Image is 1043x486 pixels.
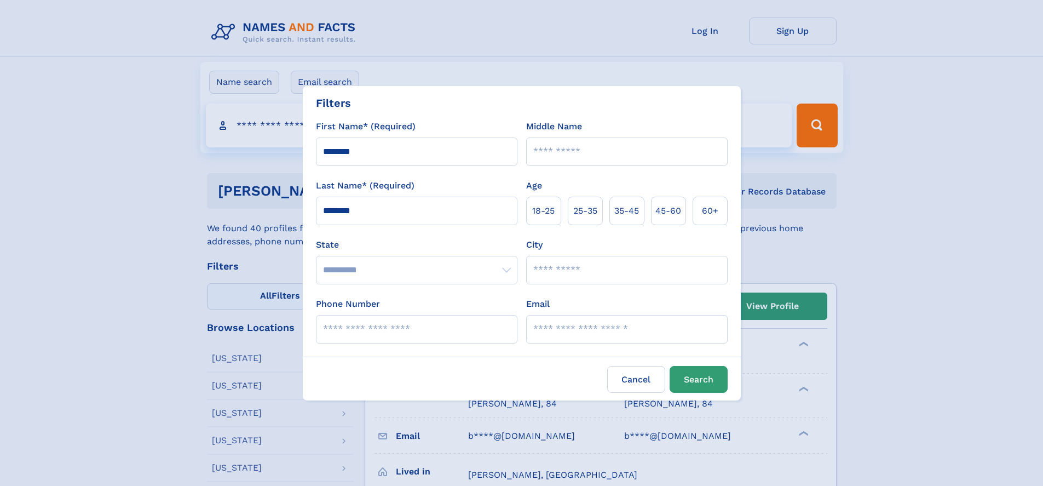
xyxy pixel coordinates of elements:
[670,366,728,393] button: Search
[532,204,555,218] span: 18‑25
[316,120,416,133] label: First Name* (Required)
[607,366,665,393] label: Cancel
[526,120,582,133] label: Middle Name
[526,238,543,251] label: City
[573,204,597,218] span: 25‑35
[316,298,380,311] label: Phone Number
[655,204,681,218] span: 45‑60
[526,298,550,311] label: Email
[316,179,414,192] label: Last Name* (Required)
[316,238,517,251] label: State
[614,204,639,218] span: 35‑45
[316,95,351,111] div: Filters
[702,204,718,218] span: 60+
[526,179,542,192] label: Age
